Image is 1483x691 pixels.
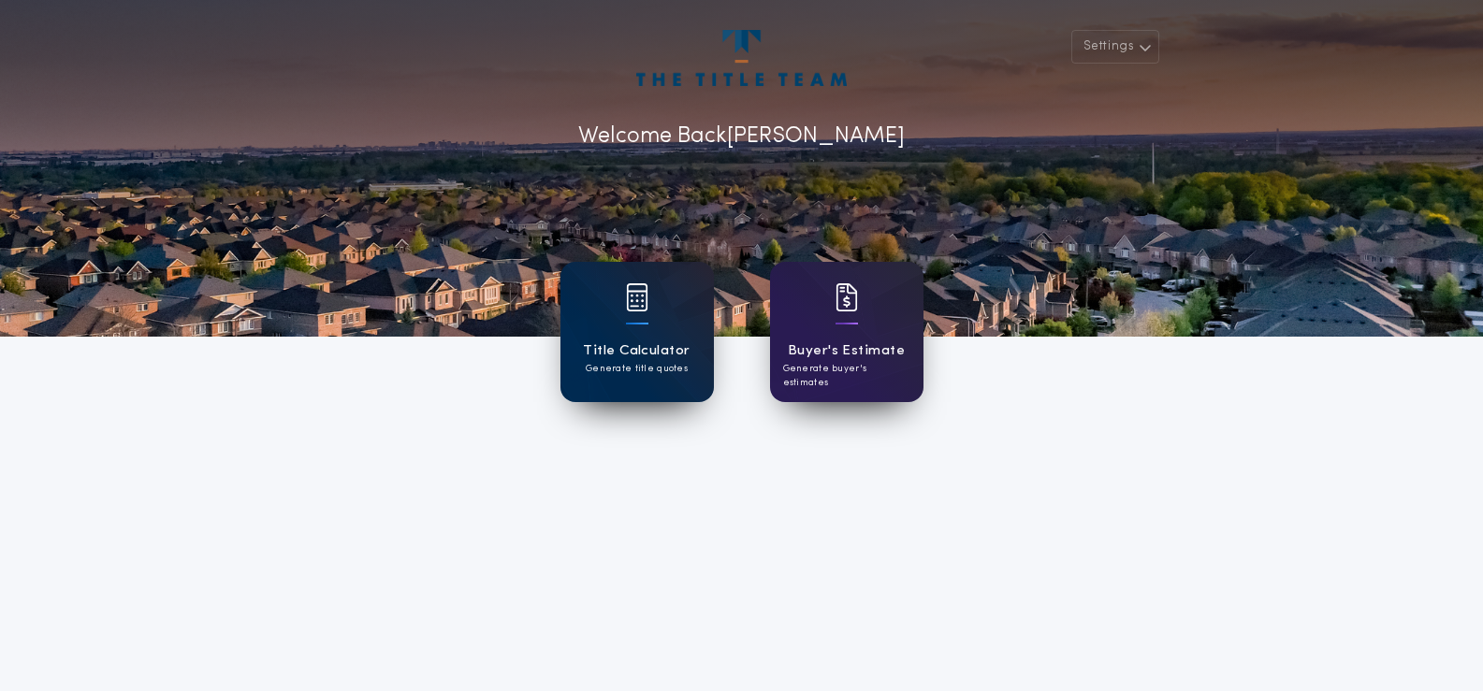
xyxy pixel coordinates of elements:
[583,340,690,362] h1: Title Calculator
[560,262,714,402] a: card iconTitle CalculatorGenerate title quotes
[586,362,688,376] p: Generate title quotes
[626,283,648,311] img: card icon
[788,340,905,362] h1: Buyer's Estimate
[1071,30,1159,64] button: Settings
[636,30,846,86] img: account-logo
[783,362,910,390] p: Generate buyer's estimates
[578,120,905,153] p: Welcome Back [PERSON_NAME]
[836,283,858,311] img: card icon
[770,262,923,402] a: card iconBuyer's EstimateGenerate buyer's estimates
